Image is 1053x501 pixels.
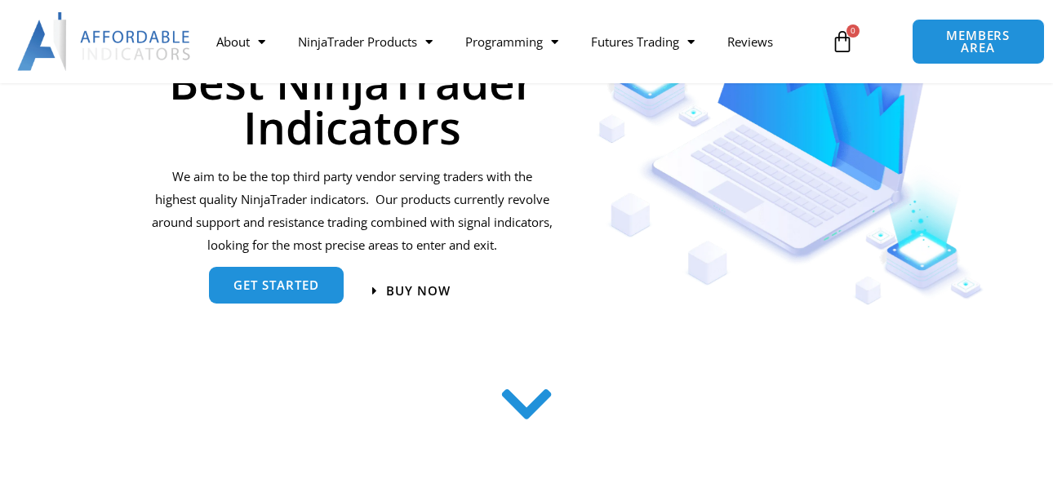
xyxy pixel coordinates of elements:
[372,285,451,297] a: Buy now
[386,285,451,297] span: Buy now
[912,19,1045,64] a: MEMBERS AREA
[846,24,860,38] span: 0
[17,12,193,71] img: LogoAI | Affordable Indicators – NinjaTrader
[806,18,878,65] a: 0
[200,23,282,60] a: About
[151,166,553,256] p: We aim to be the top third party vendor serving traders with the highest quality NinjaTrader indi...
[200,23,821,60] nav: Menu
[711,23,789,60] a: Reviews
[575,23,711,60] a: Futures Trading
[929,29,1028,54] span: MEMBERS AREA
[209,267,344,304] a: get started
[233,279,319,291] span: get started
[151,60,553,149] h1: Best NinjaTrader Indicators
[282,23,449,60] a: NinjaTrader Products
[449,23,575,60] a: Programming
